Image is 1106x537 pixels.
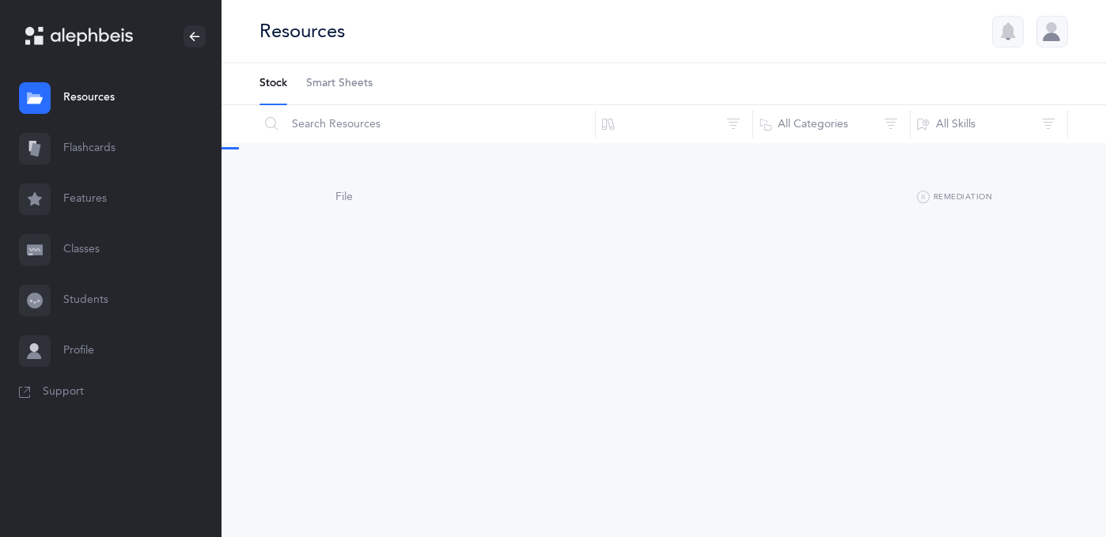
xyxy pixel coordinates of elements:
[910,105,1068,143] button: All Skills
[752,105,911,143] button: All Categories
[43,384,84,400] span: Support
[917,188,992,207] button: Remediation
[306,76,373,92] span: Smart Sheets
[259,18,345,44] div: Resources
[259,105,596,143] input: Search Resources
[335,191,353,203] span: File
